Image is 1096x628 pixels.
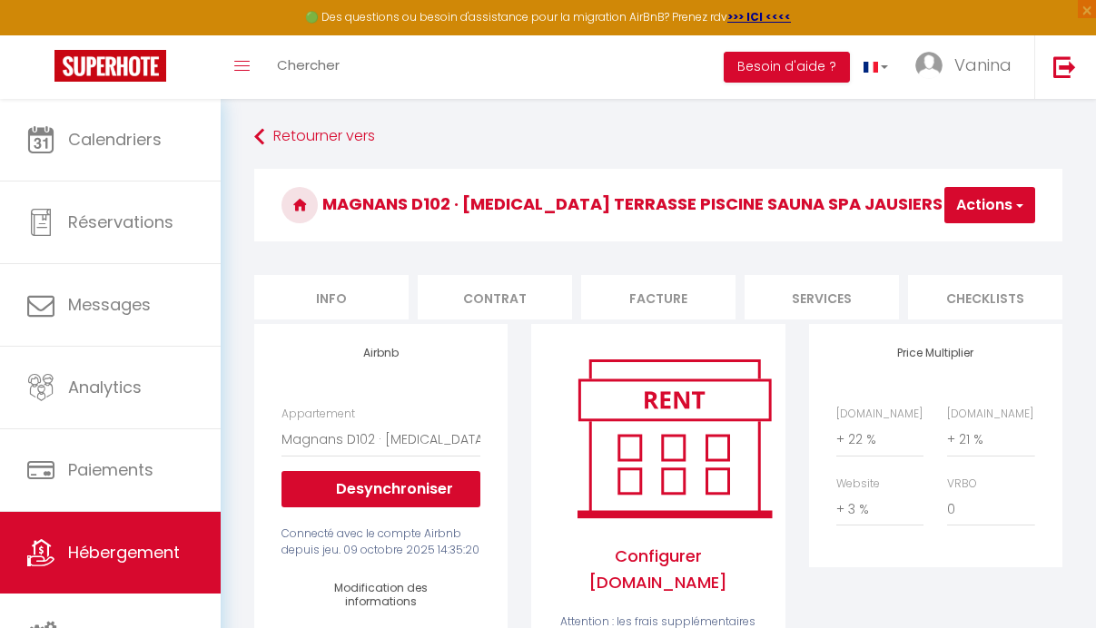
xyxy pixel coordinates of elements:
label: [DOMAIN_NAME] [836,406,923,423]
label: Website [836,476,880,493]
h3: Magnans D102 · [MEDICAL_DATA] Terrasse Piscine Sauna Spa Jausiers Magnans [254,169,1062,241]
span: Vanina [954,54,1012,76]
button: Besoin d'aide ? [724,52,850,83]
span: Analytics [68,376,142,398]
a: Chercher [263,35,353,99]
button: Actions [944,187,1035,223]
li: Info [254,275,409,319]
a: Retourner vers [254,121,1062,153]
li: Services [745,275,899,319]
span: Hébergement [68,541,180,564]
li: Checklists [908,275,1062,319]
div: Connecté avec le compte Airbnb depuis jeu. 09 octobre 2025 14:35:20 [281,525,480,560]
span: Configurer [DOMAIN_NAME] [558,525,757,613]
span: Réservations [68,211,173,233]
h4: Price Multiplier [836,347,1035,359]
span: Calendriers [68,128,162,151]
img: ... [915,52,943,79]
li: Facture [581,275,736,319]
span: Messages [68,293,151,316]
span: Chercher [277,55,340,74]
button: Desynchroniser [281,471,480,507]
li: Contrat [418,275,572,319]
img: logout [1053,55,1076,78]
h4: Airbnb [281,347,480,359]
label: Appartement [281,406,355,423]
span: Paiements [68,458,153,481]
img: Super Booking [54,50,166,82]
a: >>> ICI <<<< [727,9,791,25]
a: ... Vanina [902,35,1034,99]
label: VRBO [947,476,977,493]
label: [DOMAIN_NAME] [947,406,1033,423]
img: rent.png [558,351,790,525]
h4: Modification des informations [309,582,453,608]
